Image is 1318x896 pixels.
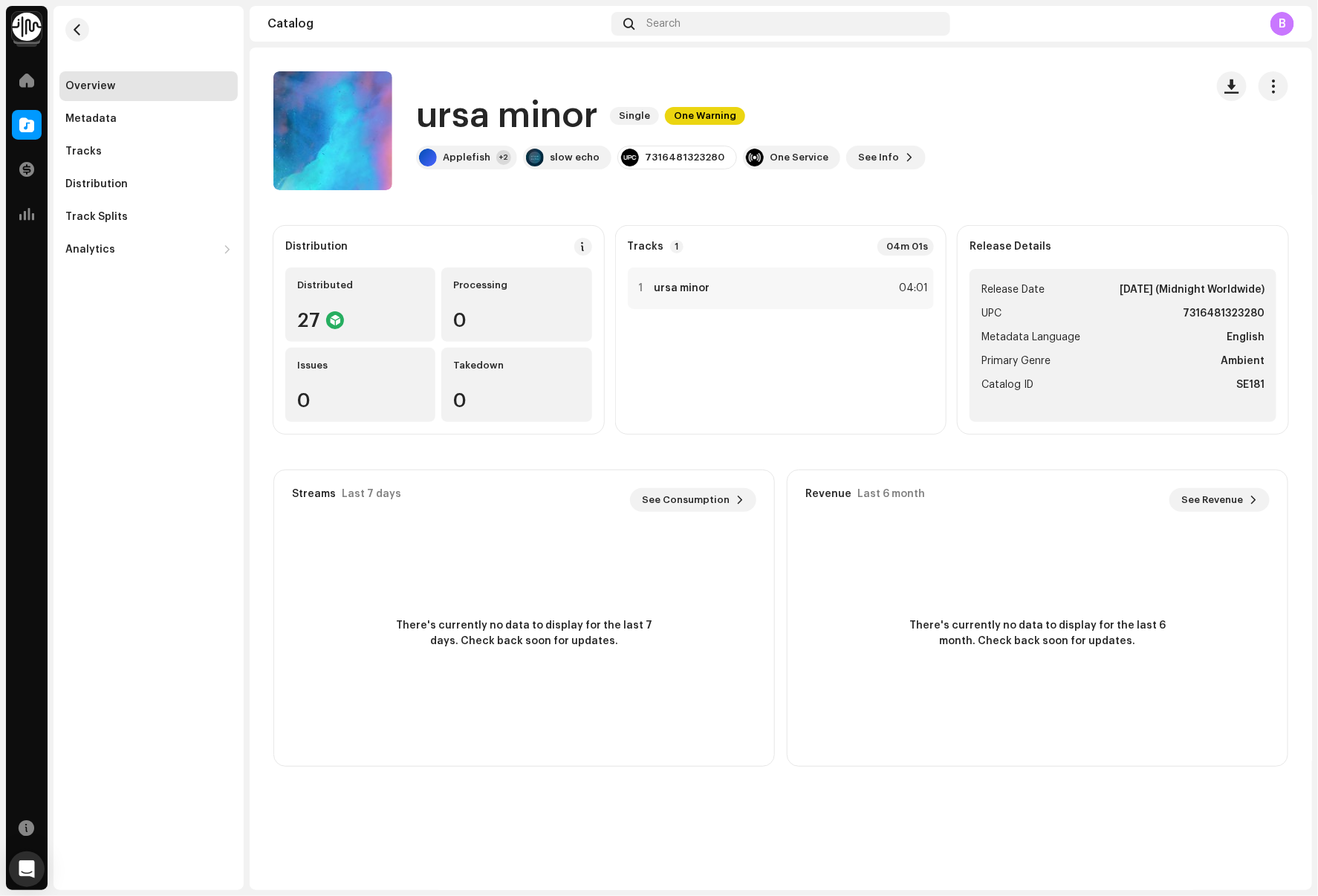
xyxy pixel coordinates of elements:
div: 7316481323280 [645,152,724,163]
div: Takedown [453,360,580,371]
div: Open Intercom Messenger [9,851,45,887]
strong: 7316481323280 [1183,305,1265,322]
h1: ursa minor [416,92,598,140]
img: 0f74c21f-6d1c-4dbc-9196-dbddad53419e [12,12,42,42]
span: Single [610,107,659,125]
span: Primary Genre [981,352,1051,370]
button: See Consumption [630,488,756,512]
span: One Warning [665,107,745,125]
span: Catalog ID [981,376,1033,394]
span: Metadata Language [981,328,1080,346]
span: See Revenue [1181,485,1243,515]
div: Streams [292,488,336,500]
re-m-nav-dropdown: Analytics [59,235,238,264]
div: Revenue [805,488,851,500]
div: 04m 01s [877,238,934,256]
span: UPC [981,305,1002,322]
div: Metadata [65,113,117,125]
div: B [1270,12,1294,36]
div: Last 7 days [342,488,401,500]
div: Last 6 month [857,488,925,500]
div: Catalog [267,18,606,30]
div: slow echo [550,152,600,163]
strong: Tracks [628,241,664,253]
re-m-nav-item: Track Splits [59,202,238,232]
span: There's currently no data to display for the last 6 month. Check back soon for updates. [904,618,1172,649]
span: Release Date [981,281,1045,299]
div: Distribution [65,178,128,190]
strong: [DATE] (Midnight Worldwide) [1120,281,1265,299]
div: 04:01 [895,279,928,297]
div: Track Splits [65,211,128,223]
div: Overview [65,80,115,92]
img: 94d5d0b0-784d-45ab-8cd2-45347457fe61 [526,149,544,166]
span: There's currently no data to display for the last 7 days. Check back soon for updates. [391,618,658,649]
span: Search [646,18,681,30]
strong: ursa minor [655,282,710,294]
span: See Info [858,143,899,172]
div: Processing [453,279,580,291]
strong: SE181 [1236,376,1265,394]
re-m-nav-item: Metadata [59,104,238,134]
strong: English [1227,328,1265,346]
re-m-nav-item: Tracks [59,137,238,166]
re-m-nav-item: Distribution [59,169,238,199]
span: See Consumption [642,485,730,515]
div: Distributed [297,279,423,291]
div: One Service [770,152,828,163]
strong: Release Details [970,241,1051,253]
div: Distribution [285,241,348,253]
div: Analytics [65,244,115,256]
div: Applefish [443,152,490,163]
div: Tracks [65,146,102,158]
div: Issues [297,360,423,371]
button: See Info [846,146,926,169]
strong: Ambient [1221,352,1265,370]
re-m-nav-item: Overview [59,71,238,101]
p-badge: 1 [670,240,684,253]
div: +2 [496,150,511,165]
button: See Revenue [1169,488,1270,512]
